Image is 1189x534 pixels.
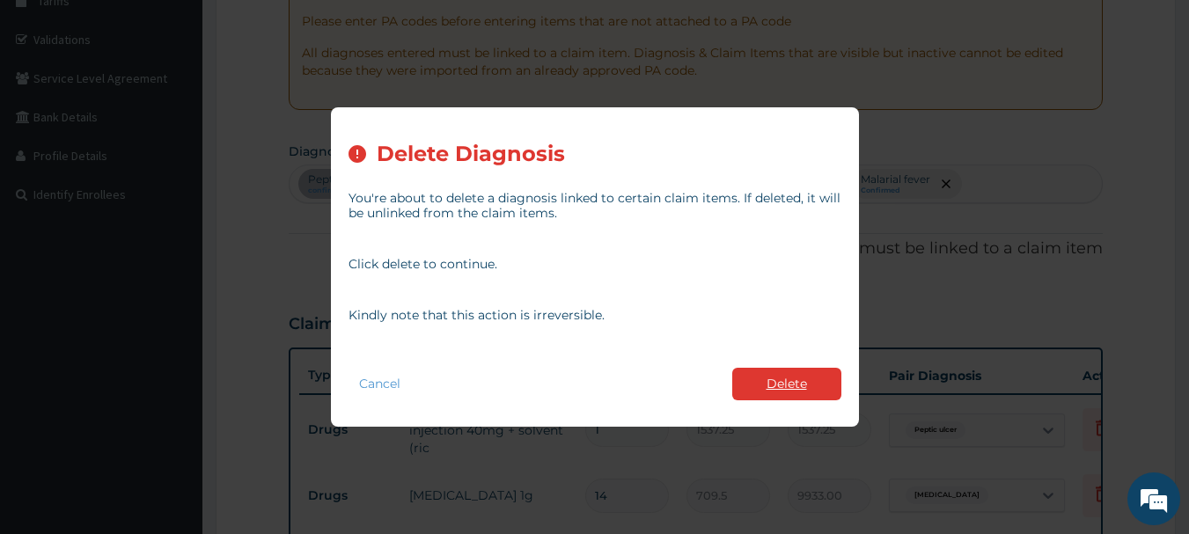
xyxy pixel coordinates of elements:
[732,368,841,400] button: Delete
[92,99,296,121] div: Chat with us now
[9,351,335,413] textarea: Type your message and hit 'Enter'
[289,9,331,51] div: Minimize live chat window
[349,371,411,397] button: Cancel
[377,143,565,166] h2: Delete Diagnosis
[349,191,841,221] p: You're about to delete a diagnosis linked to certain claim items. If deleted, it will be unlinked...
[33,88,71,132] img: d_794563401_company_1708531726252_794563401
[102,157,243,334] span: We're online!
[349,257,841,272] p: Click delete to continue.
[349,308,841,323] p: Kindly note that this action is irreversible.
